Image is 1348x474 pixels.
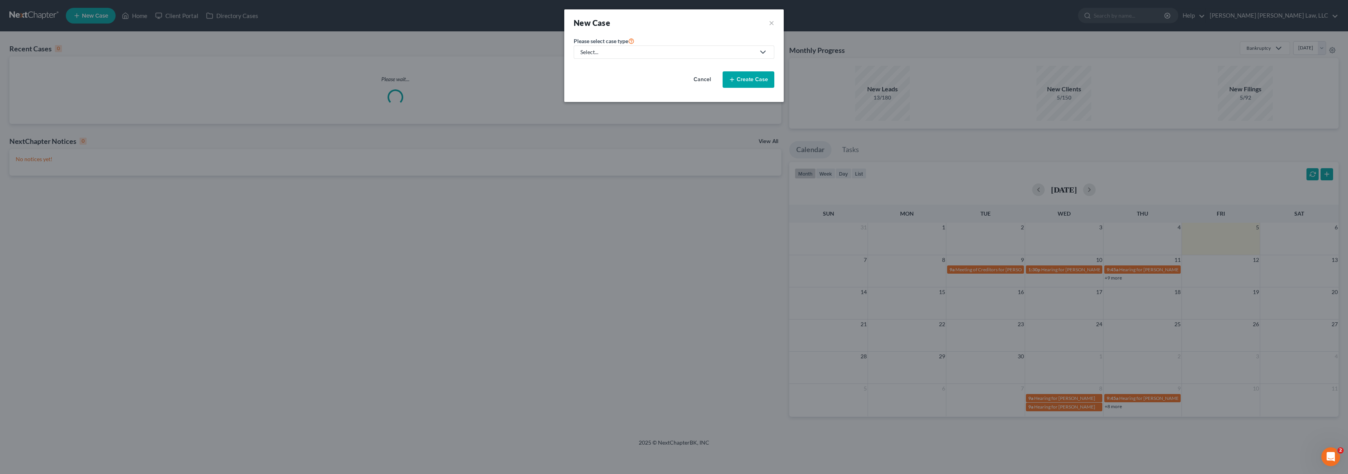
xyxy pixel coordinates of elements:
[685,72,719,87] button: Cancel
[574,18,610,27] strong: New Case
[769,17,774,28] button: ×
[723,71,774,88] button: Create Case
[1321,447,1340,466] iframe: Intercom live chat
[574,38,628,44] span: Please select case type
[580,48,755,56] div: Select...
[1337,447,1344,454] span: 2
